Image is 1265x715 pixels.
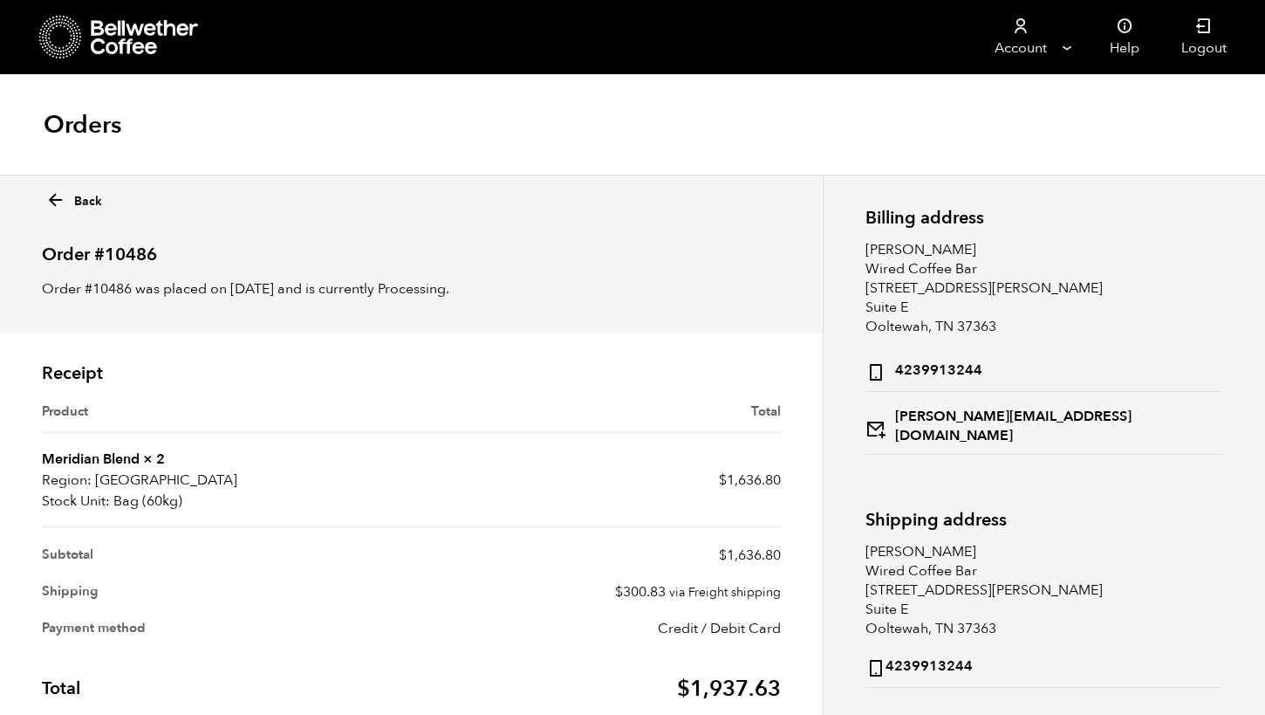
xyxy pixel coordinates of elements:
strong: 4239913244 [865,357,982,382]
a: Back [45,185,102,210]
h2: Shipping address [865,510,1224,530]
span: $ [615,582,623,602]
p: Bag (60kg) [42,491,411,512]
span: 1,636.80 [719,546,781,565]
h2: Receipt [42,363,781,384]
th: Subtotal [42,527,411,574]
span: $ [719,471,727,490]
th: Total [42,647,411,714]
strong: × 2 [143,450,165,469]
th: Total [411,402,780,434]
strong: Stock Unit: [42,491,110,512]
address: [PERSON_NAME] Wired Coffee Bar [STREET_ADDRESS][PERSON_NAME] Suite E Ooltewah, TN 37363 [865,542,1224,688]
strong: 4239913244 [865,653,973,678]
span: $ [677,674,690,704]
bdi: 1,636.80 [719,471,781,490]
span: 1,937.63 [677,674,781,704]
th: Shipping [42,574,411,610]
strong: [PERSON_NAME][EMAIL_ADDRESS][DOMAIN_NAME] [865,407,1224,445]
h2: Billing address [865,208,1224,228]
h2: Order #10486 [42,230,781,265]
small: via Freight shipping [669,584,781,601]
span: 300.83 [615,582,666,602]
p: Order #10486 was placed on [DATE] and is currently Processing. [42,278,781,299]
address: [PERSON_NAME] Wired Coffee Bar [STREET_ADDRESS][PERSON_NAME] Suite E Ooltewah, TN 37363 [865,240,1224,455]
span: $ [719,546,727,565]
th: Product [42,402,411,434]
th: Payment method [42,610,411,647]
td: Credit / Debit Card [411,610,780,647]
h1: Orders [44,109,121,141]
p: [GEOGRAPHIC_DATA] [42,470,411,491]
a: Meridian Blend [42,450,140,469]
strong: Region: [42,470,92,491]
